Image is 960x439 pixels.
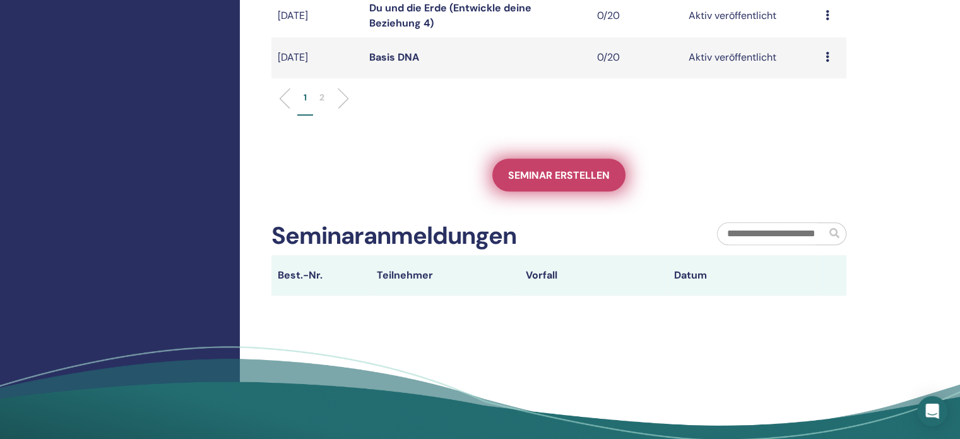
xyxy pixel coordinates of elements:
[668,255,817,296] th: Datum
[271,37,363,78] td: [DATE]
[319,91,324,104] p: 2
[519,255,668,296] th: Vorfall
[369,1,531,30] a: Du und die Erde (Entwickle deine Beziehung 4)
[370,255,519,296] th: Teilnehmer
[917,396,947,426] div: Open Intercom Messenger
[591,37,682,78] td: 0/20
[369,51,419,64] a: Basis DNA
[682,37,819,78] td: Aktiv veröffentlicht
[271,222,516,251] h2: Seminaranmeldungen
[508,169,610,182] span: Seminar erstellen
[492,159,625,191] a: Seminar erstellen
[271,255,370,296] th: Best.-Nr.
[304,91,307,104] p: 1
